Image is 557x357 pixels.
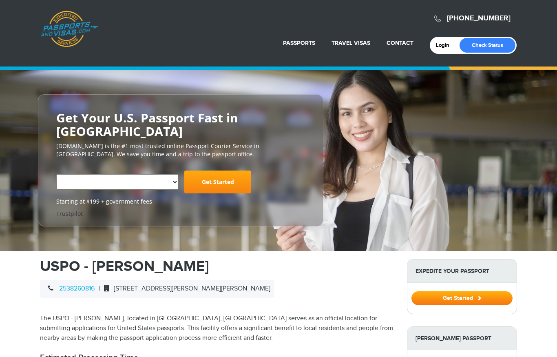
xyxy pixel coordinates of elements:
[40,280,274,298] div: |
[436,42,455,49] a: Login
[40,11,98,47] a: Passports & [DOMAIN_NAME]
[332,40,370,47] a: Travel Visas
[59,285,95,293] a: 2538260816
[447,14,511,23] a: [PHONE_NUMBER]
[40,259,395,274] h1: USPO - [PERSON_NAME]
[411,295,513,301] a: Get Started
[56,111,305,138] h2: Get Your U.S. Passport Fast in [GEOGRAPHIC_DATA]
[460,38,515,53] a: Check Status
[411,291,513,305] button: Get Started
[40,314,395,343] p: The USPO - [PERSON_NAME], located in [GEOGRAPHIC_DATA], [GEOGRAPHIC_DATA] serves as an official l...
[100,285,270,293] span: [STREET_ADDRESS][PERSON_NAME][PERSON_NAME]
[56,197,305,206] span: Starting at $199 + government fees
[387,40,413,47] a: Contact
[283,40,315,47] a: Passports
[407,327,517,350] strong: [PERSON_NAME] Passport
[184,171,251,193] a: Get Started
[56,142,305,158] p: [DOMAIN_NAME] is the #1 most trusted online Passport Courier Service in [GEOGRAPHIC_DATA]. We sav...
[407,259,517,283] strong: Expedite Your Passport
[56,210,83,217] a: Trustpilot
